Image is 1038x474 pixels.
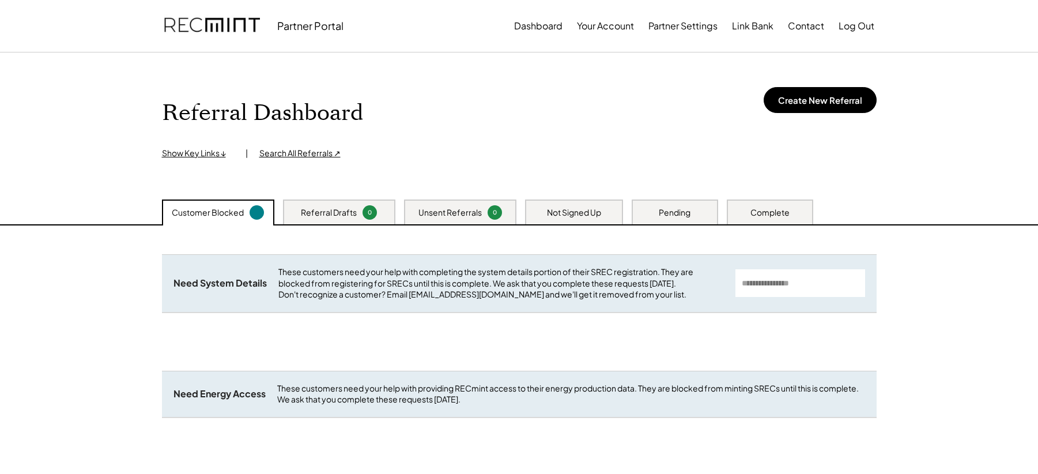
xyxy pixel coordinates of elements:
div: Search All Referrals ↗ [259,148,341,159]
div: Need System Details [173,277,267,289]
button: Dashboard [514,14,563,37]
button: Contact [788,14,824,37]
div: Referral Drafts [301,207,357,219]
div: Partner Portal [277,19,344,32]
div: 0 [489,208,500,217]
div: These customers need your help with completing the system details portion of their SREC registrat... [278,266,724,300]
button: Partner Settings [648,14,718,37]
div: 0 [364,208,375,217]
button: Your Account [577,14,634,37]
img: recmint-logotype%403x.png [164,6,260,46]
div: These customers need your help with providing RECmint access to their energy production data. The... [277,383,865,405]
div: | [246,148,248,159]
div: Not Signed Up [547,207,601,219]
div: Customer Blocked [172,207,244,219]
h1: Referral Dashboard [162,100,363,127]
div: Need Energy Access [173,388,266,400]
button: Link Bank [732,14,773,37]
button: Create New Referral [764,87,877,113]
div: Show Key Links ↓ [162,148,234,159]
div: Unsent Referrals [418,207,482,219]
div: Complete [750,207,790,219]
div: Pending [659,207,690,219]
img: yH5BAEAAAAALAAAAAABAAEAAAIBRAA7 [403,81,467,145]
button: Log Out [839,14,874,37]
